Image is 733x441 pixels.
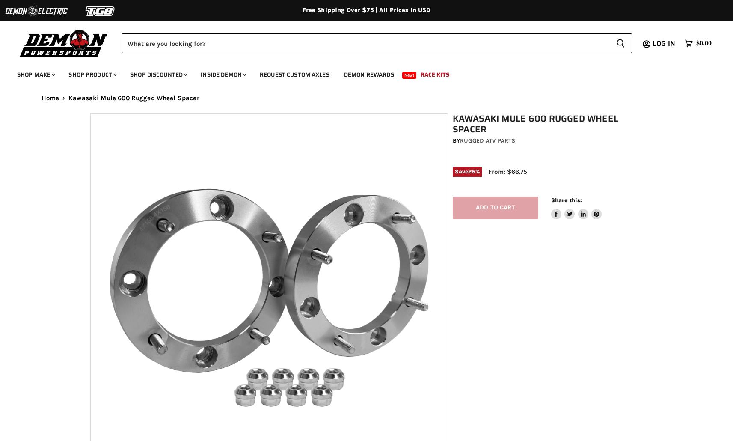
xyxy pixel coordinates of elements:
span: Log in [653,38,675,49]
span: New! [402,72,417,79]
a: Shop Make [11,66,60,83]
button: Search [609,33,632,53]
a: Demon Rewards [338,66,401,83]
a: Home [42,95,59,102]
a: Log in [649,40,680,48]
a: Race Kits [414,66,456,83]
aside: Share this: [551,197,602,219]
a: Shop Discounted [124,66,193,83]
input: Search [122,33,609,53]
a: Request Custom Axles [253,66,336,83]
ul: Main menu [11,63,709,83]
span: From: $66.75 [488,168,527,176]
img: Demon Electric Logo 2 [4,3,68,19]
form: Product [122,33,632,53]
img: TGB Logo 2 [68,3,133,19]
img: Demon Powersports [17,28,111,58]
a: $0.00 [680,37,716,50]
nav: Breadcrumbs [24,95,709,102]
a: Shop Product [62,66,122,83]
span: Share this: [551,197,582,203]
div: by [453,136,648,146]
span: 25 [468,168,475,175]
a: Rugged ATV Parts [460,137,515,144]
span: Save % [453,167,482,176]
span: $0.00 [696,39,712,48]
h1: Kawasaki Mule 600 Rugged Wheel Spacer [453,113,648,135]
a: Inside Demon [194,66,252,83]
div: Free Shipping Over $75 | All Prices In USD [24,6,709,14]
span: Kawasaki Mule 600 Rugged Wheel Spacer [68,95,199,102]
